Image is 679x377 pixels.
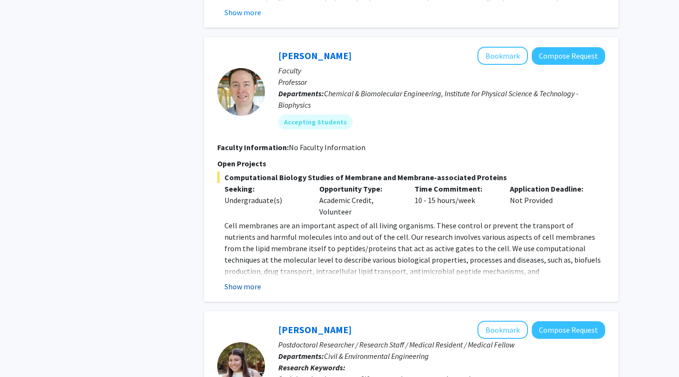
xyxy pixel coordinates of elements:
[278,339,605,350] p: Postdoctoral Researcher / Research Staff / Medical Resident / Medical Fellow
[289,143,365,152] span: No Faculty Information
[217,172,605,183] span: Computational Biology Studies of Membrane and Membrane-associated Proteins
[415,183,496,194] p: Time Commitment:
[278,351,324,361] b: Departments:
[503,183,598,217] div: Not Provided
[312,183,407,217] div: Academic Credit, Volunteer
[278,89,578,110] span: Chemical & Biomolecular Engineering, Institute for Physical Science & Technology - Biophysics
[224,194,305,206] div: Undergraduate(s)
[477,47,528,65] button: Add Jeffery Klauda to Bookmarks
[278,363,345,372] b: Research Keywords:
[224,220,605,334] p: Cell membranes are an important aspect of all living organisms. These control or prevent the tran...
[224,7,261,18] button: Show more
[532,321,605,339] button: Compose Request to Gretchen Bella
[217,158,605,169] p: Open Projects
[407,183,503,217] div: 10 - 15 hours/week
[278,89,324,98] b: Departments:
[532,47,605,65] button: Compose Request to Jeffery Klauda
[278,65,605,76] p: Faculty
[324,351,429,361] span: Civil & Environmental Engineering
[510,183,591,194] p: Application Deadline:
[278,324,352,336] a: [PERSON_NAME]
[278,76,605,88] p: Professor
[224,183,305,194] p: Seeking:
[224,281,261,292] button: Show more
[319,183,400,194] p: Opportunity Type:
[7,334,41,370] iframe: Chat
[278,114,353,130] mat-chip: Accepting Students
[477,321,528,339] button: Add Gretchen Bella to Bookmarks
[217,143,289,152] b: Faculty Information:
[278,50,352,61] a: [PERSON_NAME]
